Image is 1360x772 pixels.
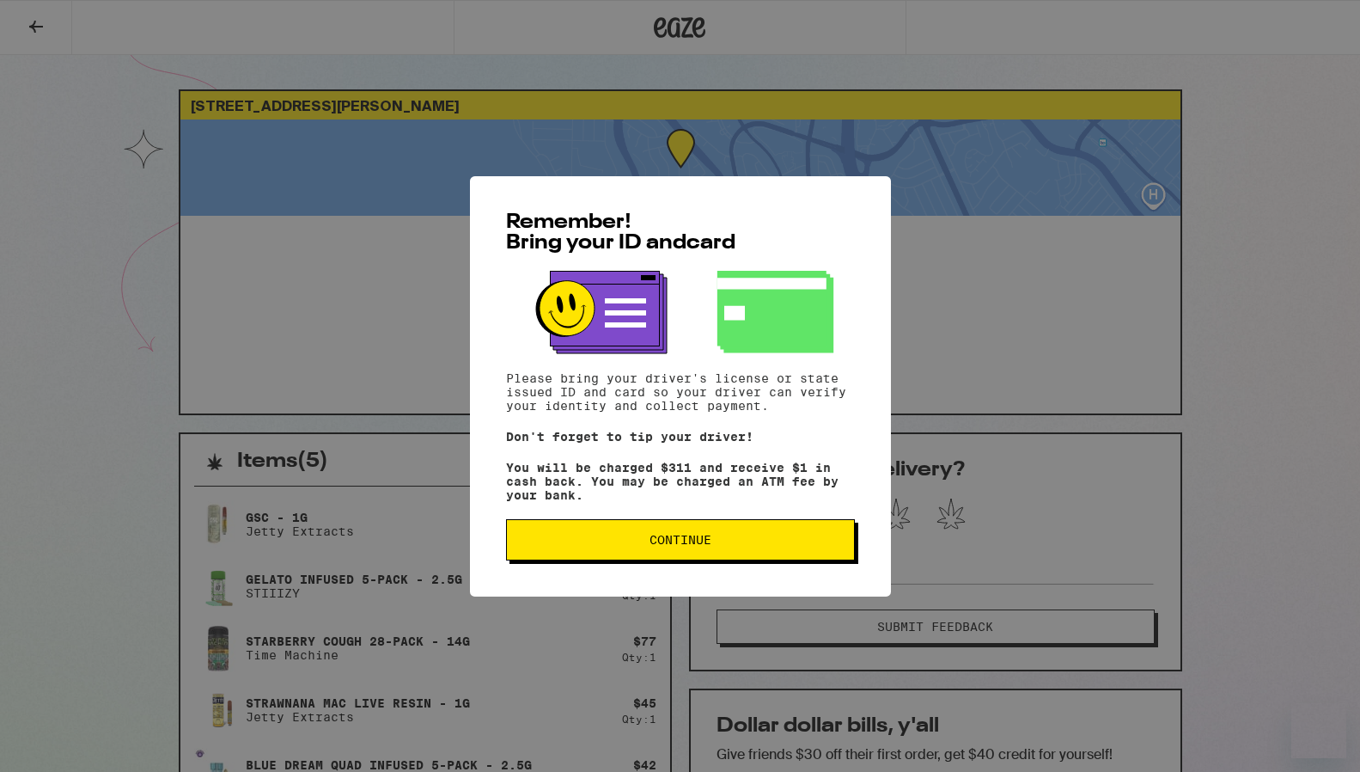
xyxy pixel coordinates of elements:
p: Don't forget to tip your driver! [506,430,855,444]
p: You will be charged $311 and receive $1 in cash back. You may be charged an ATM fee by your bank. [506,461,855,502]
p: Please bring your driver's license or state issued ID and card so your driver can verify your ide... [506,371,855,413]
span: Continue [650,534,711,546]
span: Remember! Bring your ID and card [506,212,735,254]
iframe: Button to launch messaging window [1291,703,1346,758]
button: Continue [506,519,855,561]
